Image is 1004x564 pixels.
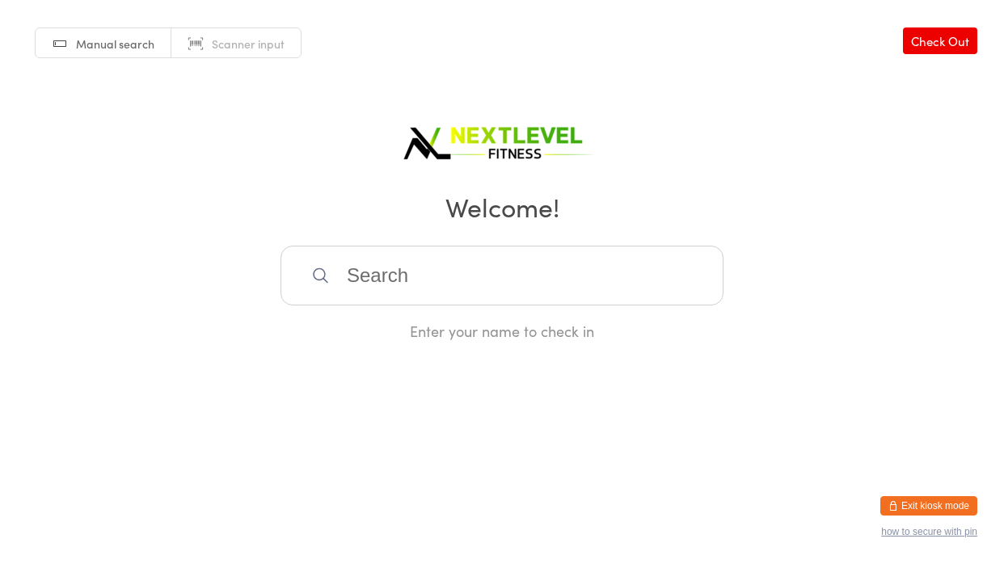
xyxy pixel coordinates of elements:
[881,526,977,537] button: how to secure with pin
[880,496,977,516] button: Exit kiosk mode
[281,321,723,341] div: Enter your name to check in
[212,36,285,52] span: Scanner input
[281,246,723,305] input: Search
[903,27,977,54] a: Check Out
[401,113,603,166] img: Next Level Fitness
[76,36,154,52] span: Manual search
[16,188,988,225] h2: Welcome!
